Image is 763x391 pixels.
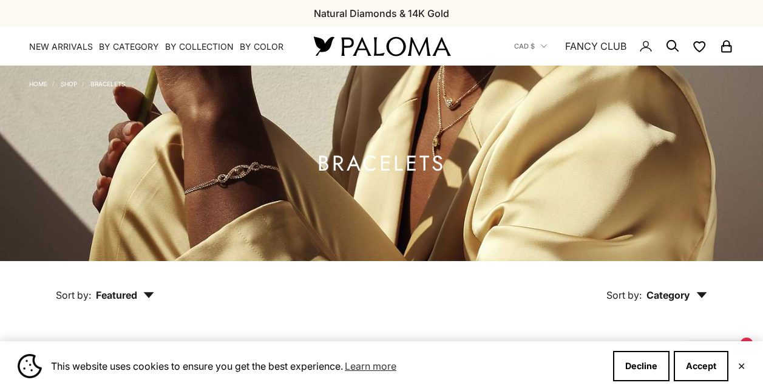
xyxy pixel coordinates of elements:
span: Category [646,289,707,301]
button: Accept [674,351,728,381]
nav: Secondary navigation [514,27,734,66]
p: Natural Diamonds & 14K Gold [314,5,449,21]
span: This website uses cookies to ensure you get the best experience. [51,357,603,375]
summary: By Collection [165,41,234,53]
a: NEW ARRIVALS [29,41,93,53]
span: Sort by: [56,289,91,301]
button: Decline [613,351,670,381]
button: Sort by: Featured [28,261,182,312]
a: FANCY CLUB [565,38,626,54]
a: Learn more [343,357,398,375]
span: Sort by: [606,289,642,301]
nav: Breadcrumb [29,78,125,87]
span: Featured [96,289,154,301]
nav: Primary navigation [29,41,285,53]
button: Sort by: Category [578,261,735,312]
button: CAD $ [514,41,547,52]
a: Shop [61,80,77,87]
img: Cookie banner [18,354,42,378]
a: Home [29,80,47,87]
h1: Bracelets [317,156,446,171]
span: CAD $ [514,41,535,52]
button: Close [738,362,745,370]
a: Bracelets [90,80,125,87]
summary: By Category [99,41,159,53]
summary: By Color [240,41,283,53]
